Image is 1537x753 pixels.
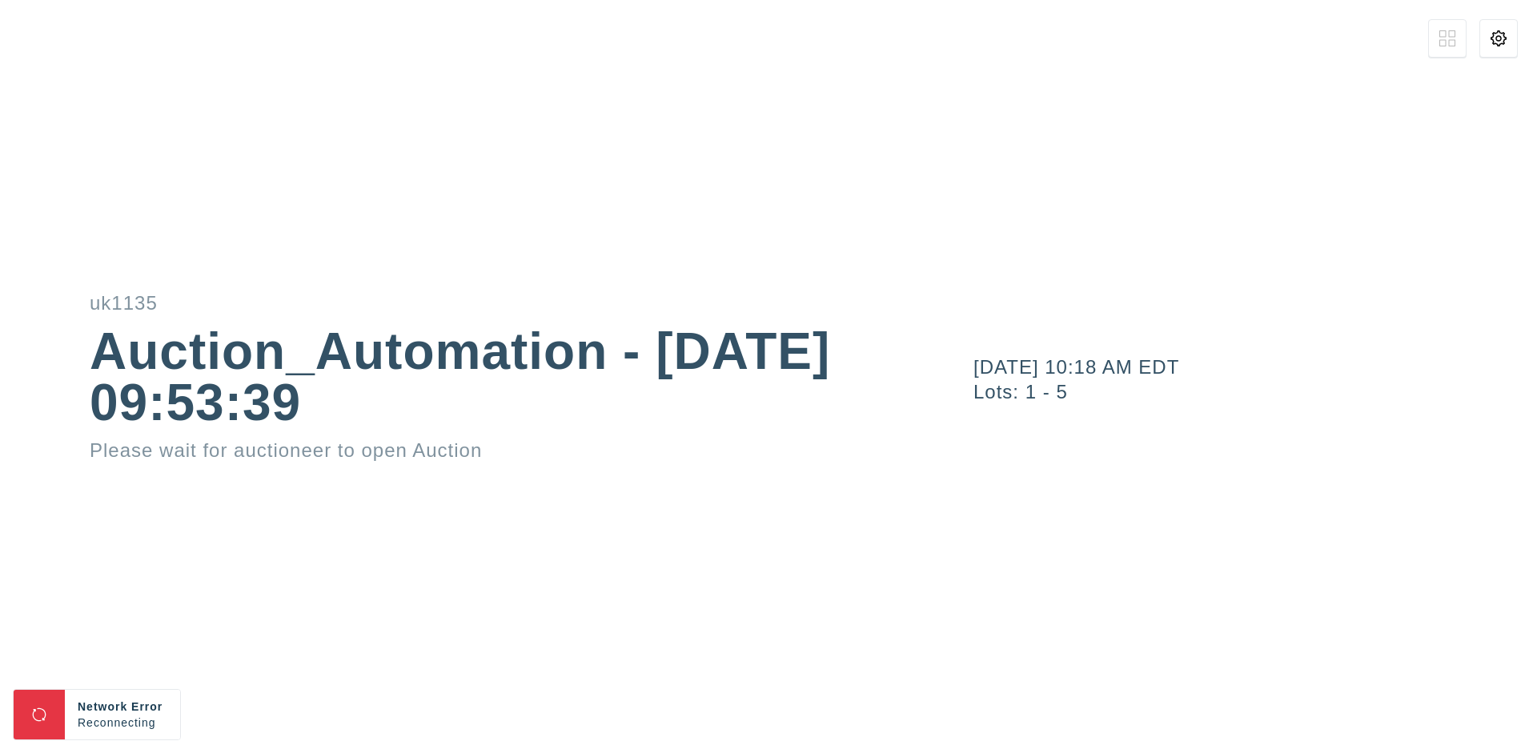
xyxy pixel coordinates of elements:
div: [DATE] 10:18 AM EDT [973,358,1537,377]
div: Network Error [78,699,167,715]
div: uk1135 [90,294,833,313]
div: Reconnecting [78,715,167,731]
div: Lots: 1 - 5 [973,383,1537,402]
div: Please wait for auctioneer to open Auction [90,441,833,460]
div: Auction_Automation - [DATE] 09:53:39 [90,326,833,428]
